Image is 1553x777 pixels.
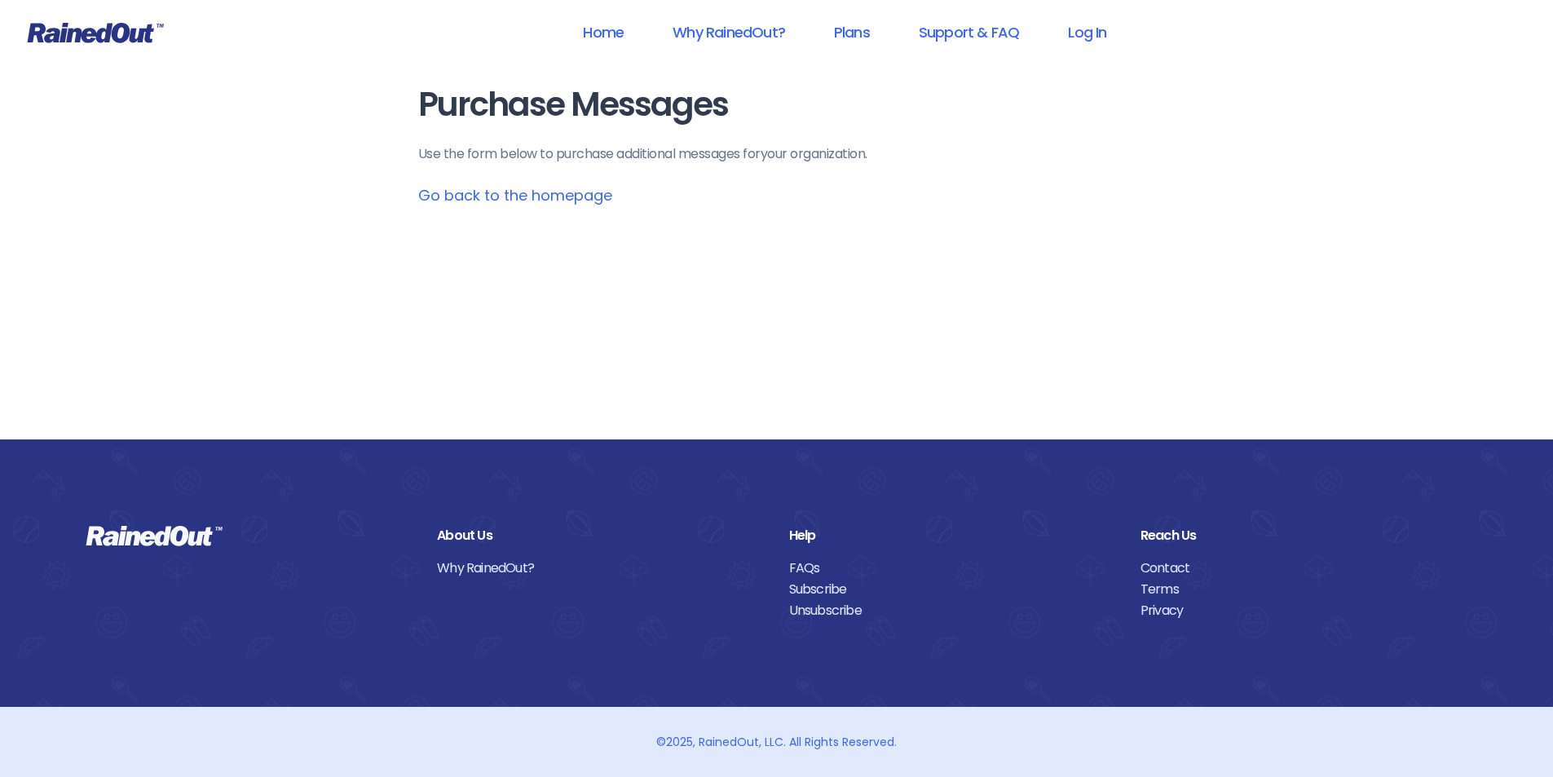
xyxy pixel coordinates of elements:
[418,185,612,205] a: Go back to the homepage
[562,14,645,51] a: Home
[418,144,1136,164] p: Use the form below to purchase additional messages for your organization .
[418,86,1136,123] h1: Purchase Messages
[898,14,1040,51] a: Support & FAQ
[813,14,891,51] a: Plans
[789,600,1116,621] a: Unsubscribe
[789,525,1116,546] div: Help
[1140,525,1467,546] div: Reach Us
[789,558,1116,579] a: FAQs
[1140,600,1467,621] a: Privacy
[1140,558,1467,579] a: Contact
[789,579,1116,600] a: Subscribe
[651,14,806,51] a: Why RainedOut?
[1140,579,1467,600] a: Terms
[437,525,764,546] div: About Us
[437,558,764,579] a: Why RainedOut?
[1047,14,1127,51] a: Log In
